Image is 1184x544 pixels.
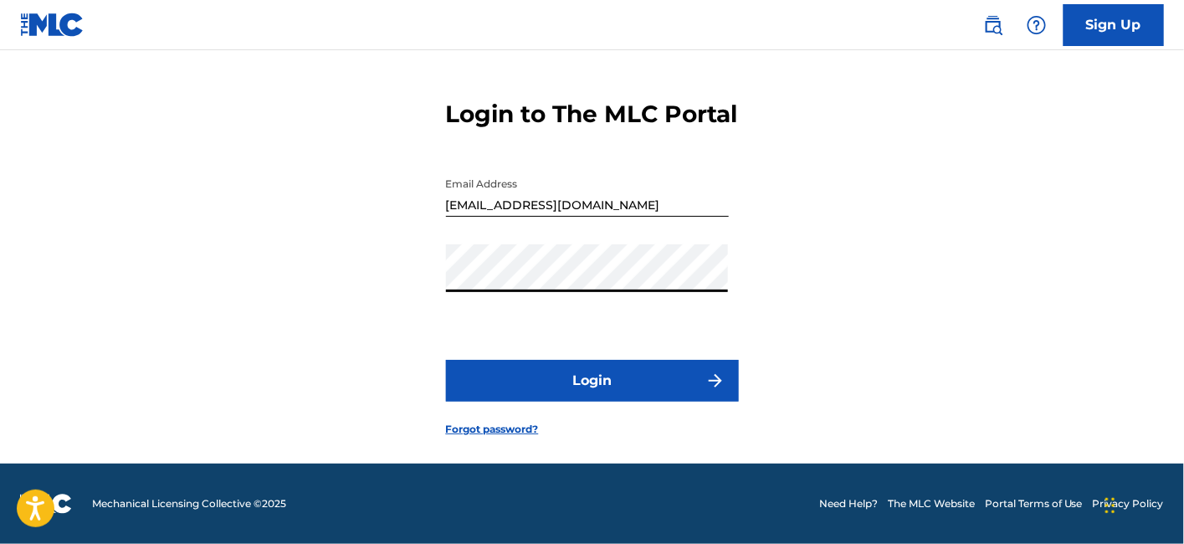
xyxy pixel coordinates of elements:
[446,360,739,402] button: Login
[20,494,72,514] img: logo
[20,13,85,37] img: MLC Logo
[705,371,725,391] img: f7272a7cc735f4ea7f67.svg
[1100,464,1184,544] iframe: Chat Widget
[1105,480,1115,531] div: Drag
[985,496,1083,511] a: Portal Terms of Use
[976,8,1010,42] a: Public Search
[1027,15,1047,35] img: help
[819,496,878,511] a: Need Help?
[446,100,738,129] h3: Login to The MLC Portal
[92,496,286,511] span: Mechanical Licensing Collective © 2025
[888,496,975,511] a: The MLC Website
[1093,496,1164,511] a: Privacy Policy
[1020,8,1053,42] div: Help
[983,15,1003,35] img: search
[446,422,539,437] a: Forgot password?
[1064,4,1164,46] a: Sign Up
